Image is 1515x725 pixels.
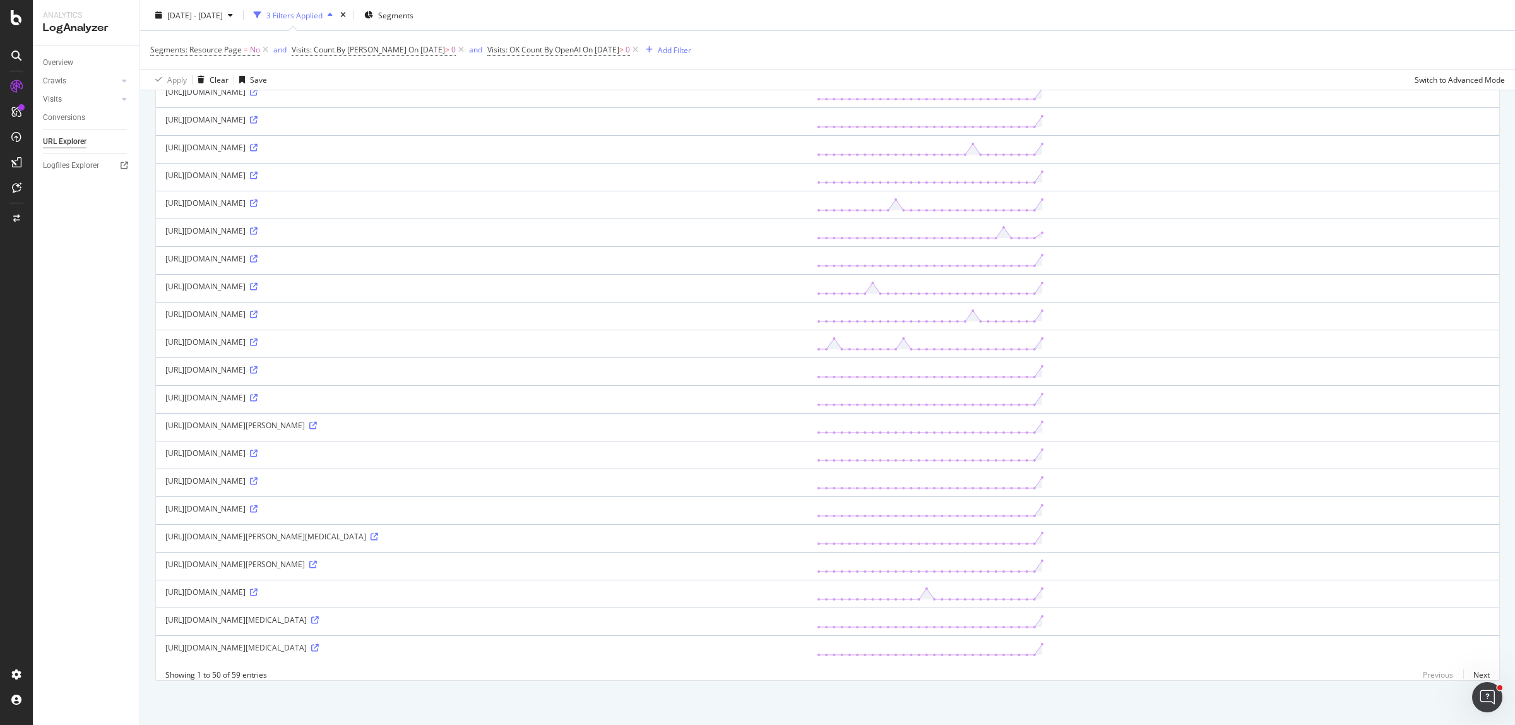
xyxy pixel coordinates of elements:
span: 0 [626,41,630,59]
span: [DATE] - [DATE] [167,9,223,20]
button: and [273,44,287,56]
div: Showing 1 to 50 of 59 entries [165,669,267,680]
span: Segments [378,9,413,20]
div: 3 Filters Applied [266,9,323,20]
div: times [338,9,348,21]
span: No [250,41,260,59]
div: URL Explorer [43,135,86,148]
span: On [DATE] [408,44,445,55]
span: = [244,44,248,55]
button: 3 Filters Applied [249,5,338,25]
div: [URL][DOMAIN_NAME] [165,253,798,264]
a: Overview [43,56,131,69]
div: [URL][DOMAIN_NAME] [165,476,798,486]
div: [URL][DOMAIN_NAME][PERSON_NAME][MEDICAL_DATA] [165,531,798,542]
div: and [469,44,482,55]
span: 0 [451,41,456,59]
div: [URL][DOMAIN_NAME][MEDICAL_DATA] [165,614,798,625]
a: Visits [43,93,118,106]
div: [URL][DOMAIN_NAME] [165,364,798,375]
div: [URL][DOMAIN_NAME] [165,309,798,320]
a: Crawls [43,75,118,88]
a: Next [1463,666,1490,684]
button: Apply [150,69,187,90]
a: Logfiles Explorer [43,159,131,172]
div: Clear [210,74,229,85]
div: [URL][DOMAIN_NAME] [165,392,798,403]
div: [URL][DOMAIN_NAME] [165,337,798,347]
div: Conversions [43,111,85,124]
div: Visits [43,93,62,106]
div: [URL][DOMAIN_NAME] [165,225,798,236]
div: [URL][DOMAIN_NAME] [165,170,798,181]
button: Add Filter [641,42,691,57]
iframe: Intercom live chat [1472,682,1502,712]
a: URL Explorer [43,135,131,148]
div: [URL][DOMAIN_NAME] [165,114,798,125]
button: Switch to Advanced Mode [1410,69,1505,90]
button: Segments [359,5,419,25]
div: Apply [167,74,187,85]
div: [URL][DOMAIN_NAME] [165,448,798,458]
div: [URL][DOMAIN_NAME][MEDICAL_DATA] [165,642,798,653]
div: Overview [43,56,73,69]
div: [URL][DOMAIN_NAME][PERSON_NAME] [165,559,798,570]
div: Logfiles Explorer [43,159,99,172]
div: [URL][DOMAIN_NAME][PERSON_NAME] [165,420,798,431]
span: > [619,44,624,55]
span: Segments: Resource Page [150,44,242,55]
div: Analytics [43,10,129,21]
span: Visits: Count By [PERSON_NAME] [292,44,407,55]
div: [URL][DOMAIN_NAME] [165,503,798,514]
button: and [469,44,482,56]
div: [URL][DOMAIN_NAME] [165,142,798,153]
div: [URL][DOMAIN_NAME] [165,87,798,97]
div: [URL][DOMAIN_NAME] [165,281,798,292]
span: Visits: OK Count By OpenAI [487,44,581,55]
div: Save [250,74,267,85]
div: and [273,44,287,55]
a: Conversions [43,111,131,124]
span: > [445,44,449,55]
button: Clear [193,69,229,90]
button: Save [234,69,267,90]
button: [DATE] - [DATE] [150,5,238,25]
div: Switch to Advanced Mode [1415,74,1505,85]
div: Add Filter [658,44,691,55]
div: LogAnalyzer [43,21,129,35]
span: On [DATE] [583,44,619,55]
div: Crawls [43,75,66,88]
div: [URL][DOMAIN_NAME] [165,587,798,597]
div: [URL][DOMAIN_NAME] [165,198,798,208]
